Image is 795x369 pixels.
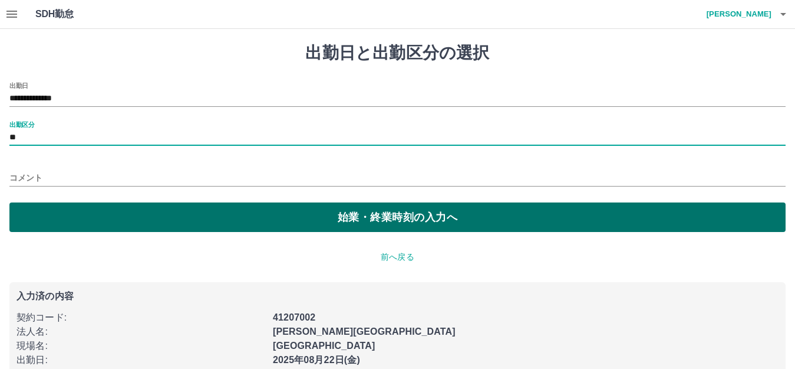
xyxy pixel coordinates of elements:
[273,341,375,351] b: [GEOGRAPHIC_DATA]
[17,339,266,353] p: 現場名 :
[17,325,266,339] p: 法人名 :
[273,312,315,322] b: 41207002
[17,311,266,325] p: 契約コード :
[9,120,34,129] label: 出勤区分
[9,81,28,90] label: 出勤日
[9,43,786,63] h1: 出勤日と出勤区分の選択
[17,292,778,301] p: 入力済の内容
[9,251,786,263] p: 前へ戻る
[9,203,786,232] button: 始業・終業時刻の入力へ
[273,355,360,365] b: 2025年08月22日(金)
[17,353,266,367] p: 出勤日 :
[273,326,456,337] b: [PERSON_NAME][GEOGRAPHIC_DATA]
